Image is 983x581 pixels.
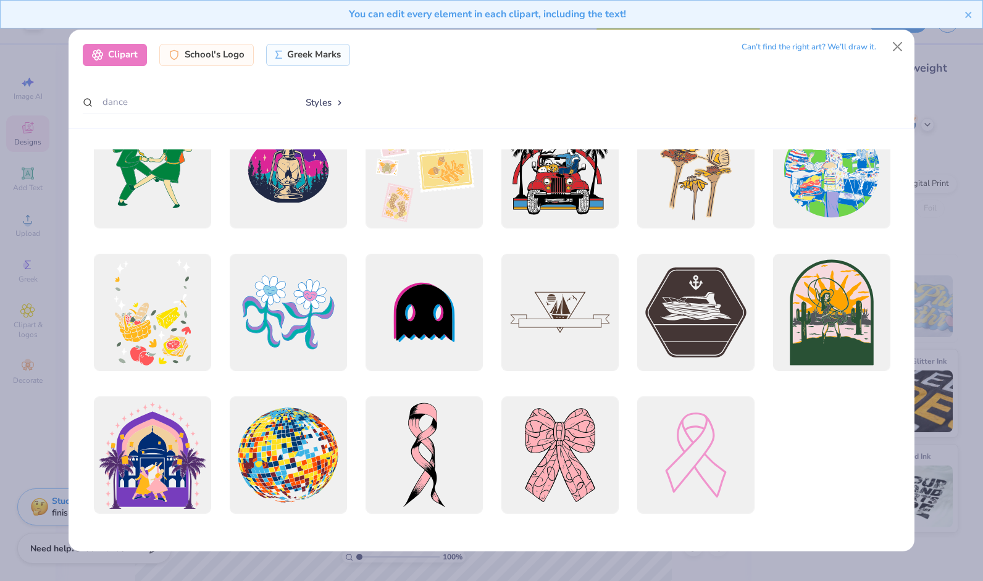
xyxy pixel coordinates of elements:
[293,91,357,114] button: Styles
[266,44,351,66] div: Greek Marks
[159,44,254,66] div: School's Logo
[742,36,876,58] div: Can’t find the right art? We’ll draw it.
[886,35,910,59] button: Close
[83,44,147,66] div: Clipart
[964,7,973,22] button: close
[10,7,964,22] div: You can edit every element in each clipart, including the text!
[83,91,280,114] input: Search by name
